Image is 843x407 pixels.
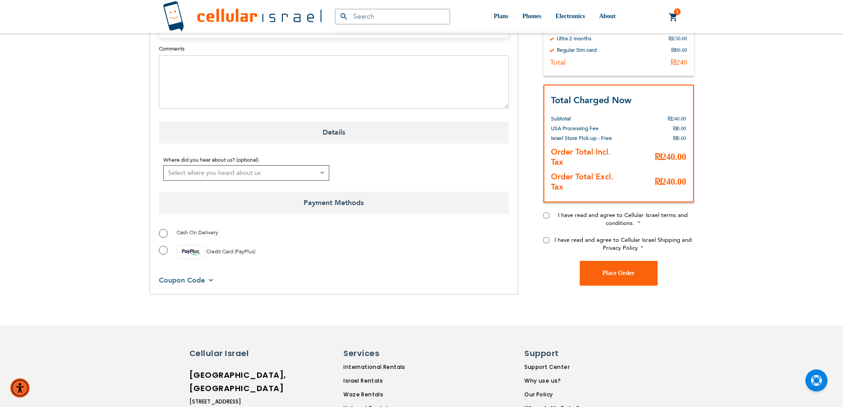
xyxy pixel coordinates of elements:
[524,391,579,399] a: Our Policy
[602,270,635,276] span: Place Order
[668,116,686,122] span: ₪240.00
[676,8,679,16] span: 1
[494,13,508,19] span: Plans
[177,229,218,236] span: Cash On Delivery
[551,147,611,168] strong: Order Total Incl. Tax
[655,177,686,186] span: ₪240.00
[673,125,686,132] span: ₪0.00
[159,121,509,143] span: Details
[671,47,687,54] div: ₪90.00
[551,171,613,193] strong: Order Total Excl. Tax
[159,192,509,214] span: Payment Methods
[673,135,686,141] span: ₪0.00
[177,245,205,259] img: payplus.svg
[189,348,267,359] h6: Cellular Israel
[669,12,678,23] a: 1
[671,58,687,67] div: ₪240
[551,125,599,132] span: USA Processing Fee
[580,261,658,286] button: Place Order
[10,378,30,398] div: Accessibility Menu
[551,135,612,142] span: Israel Store Pick-up - Free
[163,1,322,32] img: Cellular Israel Logo
[524,348,574,359] h6: Support
[557,47,597,54] div: Regular Sim card
[159,275,205,285] span: Coupon Code
[524,377,579,385] a: Why use us?
[335,9,450,24] input: Search
[551,94,631,106] strong: Total Charged Now
[189,368,267,395] h6: [GEOGRAPHIC_DATA], [GEOGRAPHIC_DATA]
[159,45,509,53] label: Comments
[343,348,447,359] h6: Services
[669,35,687,42] div: ₪150.00
[163,156,258,163] span: Where did you hear about us? (optional)
[551,107,620,124] th: Subtotal
[343,391,453,399] a: Waze Rentals
[522,13,541,19] span: Phones
[343,363,453,371] a: International Rentals
[599,13,616,19] span: About
[557,35,591,42] div: Ultra 2 months
[655,152,686,162] span: ₪240.00
[554,236,692,252] span: I have read and agree to Cellular Israel Shipping and Privacy Policy
[558,211,688,227] span: I have read and agree to Cellular Israel terms and conditions.
[343,377,453,385] a: Israel Rentals
[555,13,585,19] span: Electronics
[524,363,579,371] a: Support Center
[550,58,566,67] div: Total
[206,248,255,255] span: Credit Card (PayPlus)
